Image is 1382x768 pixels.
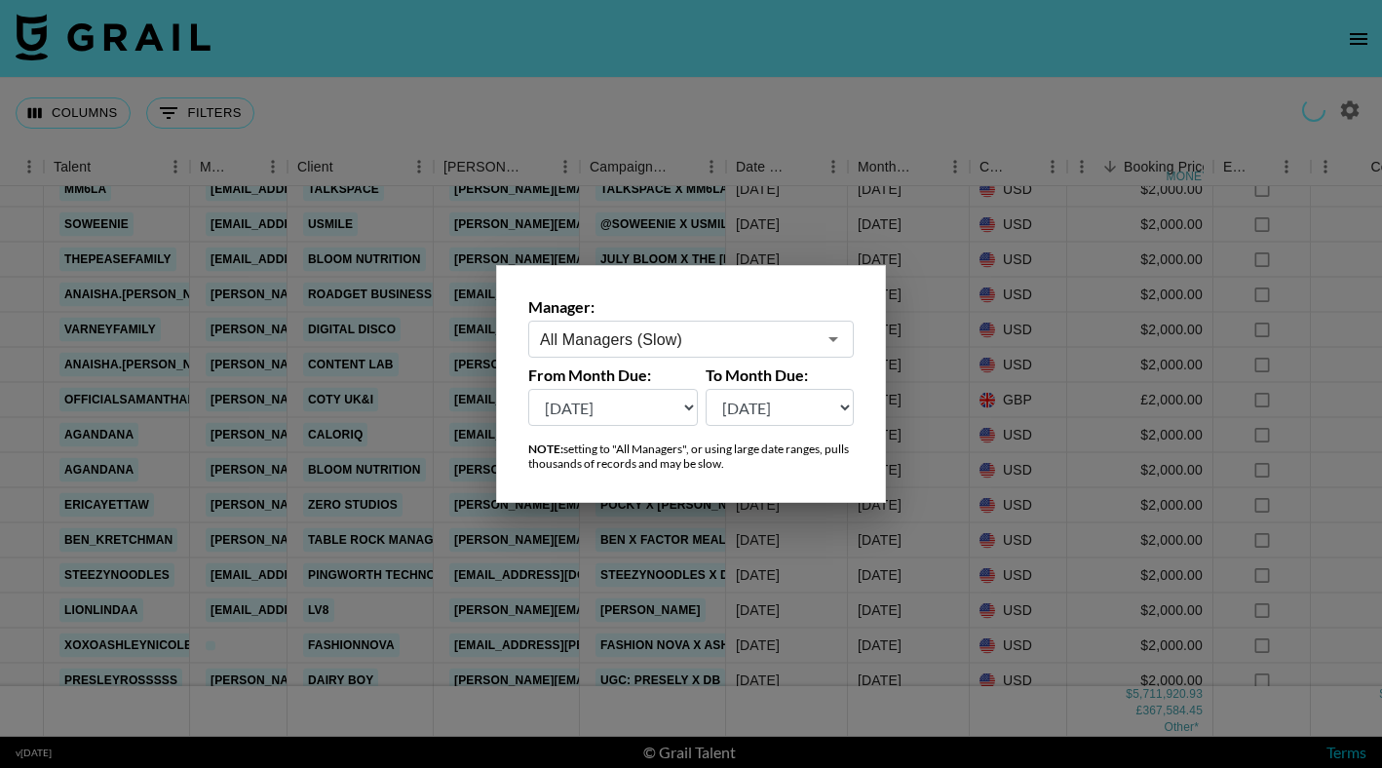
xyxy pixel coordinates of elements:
[820,326,847,353] button: Open
[528,297,854,317] label: Manager:
[528,442,563,456] strong: NOTE:
[528,365,698,385] label: From Month Due:
[706,365,855,385] label: To Month Due:
[528,442,854,471] div: setting to "All Managers", or using large date ranges, pulls thousands of records and may be slow.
